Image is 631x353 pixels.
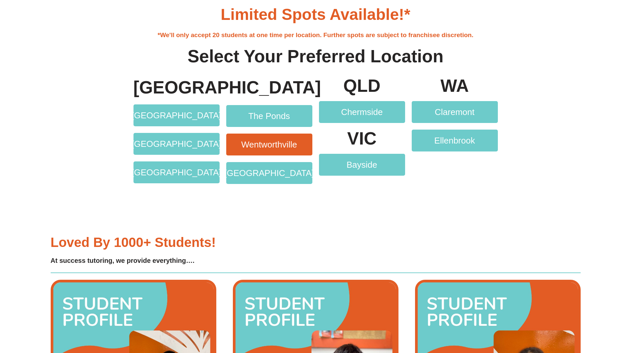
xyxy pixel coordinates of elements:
a: Claremont [412,101,498,123]
a: Bayside [319,154,405,176]
p: VIC [319,130,405,147]
a: Ellenbrook [412,130,498,151]
iframe: Chat Widget [521,278,631,353]
span: Wentworthville [241,140,297,149]
a: Chermside [319,101,405,123]
h3: Loved by 1000+ students! [51,236,311,249]
h4: [GEOGRAPHIC_DATA] [133,77,220,98]
span: [GEOGRAPHIC_DATA] [131,168,221,177]
span: [GEOGRAPHIC_DATA] [131,111,221,120]
h4: At success tutoring, we provide everything…. [51,256,311,266]
a: [GEOGRAPHIC_DATA] [133,104,220,126]
span: Ellenbrook [434,136,475,145]
span: [GEOGRAPHIC_DATA] [224,169,314,177]
b: Select Your Preferred Location [187,46,444,66]
a: The Ponds [226,105,312,127]
span: [GEOGRAPHIC_DATA] [131,140,221,148]
p: WA [412,77,498,94]
span: The Ponds [248,112,290,120]
a: [GEOGRAPHIC_DATA] [133,133,220,155]
span: Bayside [346,160,377,169]
p: QLD [319,77,405,94]
a: [GEOGRAPHIC_DATA] [226,162,312,184]
span: Claremont [435,108,475,116]
a: [GEOGRAPHIC_DATA] [133,161,220,183]
h4: *We'll only accept 20 students at one time per location. Further spots are subject to franchisee ... [127,31,504,39]
a: Wentworthville [226,134,312,155]
span: Chermside [341,108,383,116]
